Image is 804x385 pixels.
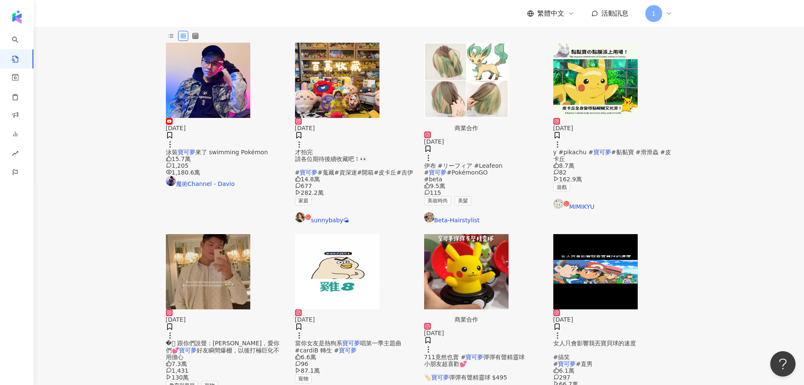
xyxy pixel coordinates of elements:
div: 282.2萬 [295,189,414,196]
a: search [12,30,29,63]
span: 繁體中文 [537,9,564,18]
span: 1 [652,9,655,18]
span: #黏黏寶 #滑滑蟲 #皮卡丘 [553,149,671,162]
iframe: Help Scout Beacon - Open [770,351,796,377]
span: 唱第一季主題曲 #cardiB 轉生 # [295,340,401,353]
span: 伊布 #リーフィア #Leafeon # [424,162,503,176]
img: post-image [166,234,250,309]
span: 美髮 [455,196,471,205]
div: [DATE] [166,316,285,323]
div: [DATE] [424,330,543,336]
mark: 寶可夢 [558,360,576,367]
div: 6.1萬 [553,367,672,374]
span: #蒐藏#資深迷#開箱#皮卡丘#吉伊 [317,169,413,176]
span: rise [12,145,19,164]
span: 好友瞬間爆棚，以後打極巨化不用擔心 [166,347,279,360]
img: post-image [553,234,638,309]
div: 14.8萬 [295,176,414,183]
div: 6.6萬 [295,354,414,360]
div: 1,205 [166,162,285,169]
span: 來了 swimming Pokémon ￼ [195,149,270,156]
div: 15.7萬 [166,156,285,162]
mark: 寶可夢 [178,149,195,156]
div: 162.9萬 [553,176,672,183]
span: 家庭 [295,196,312,205]
img: KOL Avatar [553,199,563,209]
div: 商業合作 [424,125,509,131]
div: [DATE] [553,316,672,323]
div: [DATE] [295,125,414,131]
mark: 寶可夢 [431,374,449,381]
div: 1,180.6萬 [166,169,285,176]
div: 82 [553,169,672,176]
div: [DATE] [166,125,285,131]
span: 彈彈有聲精靈球 小朋友超喜歡💕 🏷️ [424,354,525,381]
img: post-image [295,234,379,309]
span: 才拍完 請各位期待後續收藏吧！👀 # [295,149,367,176]
span: #PokémonGO #beta [424,169,488,183]
span: 寵物 [295,374,312,383]
mark: 寶可夢 [429,169,447,176]
span: y #pikachu # [553,149,593,156]
button: 商業合作 [424,234,509,323]
img: post-image [553,43,638,118]
div: 96 [295,360,414,367]
div: 130萬 [166,374,285,381]
div: 9.5萬 [424,183,543,189]
span: 泳裝 [166,149,178,156]
mark: 寶可夢 [342,340,360,347]
span: 當你女友是熱狗系 [295,340,342,347]
img: KOL Avatar [295,212,305,222]
img: logo icon [10,10,24,24]
a: KOL Avatarsunnybaby🌤 [295,212,414,224]
div: 115 [424,189,543,196]
button: 商業合作 [424,43,509,131]
span: 活動訊息 [601,9,628,17]
a: KOL AvatarBeta-Hairstylist [424,212,543,224]
span: #直男 [576,360,593,367]
mark: 寶可夢 [300,169,317,176]
div: 商業合作 [424,316,509,323]
div: 677 [295,183,414,189]
div: 1,431 [166,367,285,374]
div: 87.1萬 [295,367,414,374]
a: KOL Avatar魔術Channel - Davio [166,176,285,187]
div: 297 [553,374,672,381]
span: �🏽 跟你們說聲：[PERSON_NAME]，愛你們💕 [166,340,280,353]
span: 遊戲 [553,183,570,192]
div: [DATE] [295,316,414,323]
div: [DATE] [424,138,543,145]
img: KOL Avatar [166,176,176,186]
mark: 寶可夢 [339,347,357,354]
img: post-image [424,234,509,309]
img: KOL Avatar [424,212,434,222]
span: 女人只會影響我丟寶貝球的速度 #搞笑 # [553,340,636,367]
mark: 寶可夢 [179,347,197,354]
div: 7.3萬 [166,360,285,367]
div: 8.7萬 [553,162,672,169]
a: KOL AvatarMIMIKYU [553,199,672,210]
img: post-image [166,43,250,118]
mark: 寶可夢 [466,354,483,360]
div: 排序： [166,16,672,29]
span: 美妝時尚 [424,196,451,205]
mark: 寶可夢 [593,149,611,156]
img: post-image [295,43,379,118]
span: 711竟然也賣 # [424,354,466,360]
img: post-image [424,43,509,118]
div: [DATE] [553,125,672,131]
